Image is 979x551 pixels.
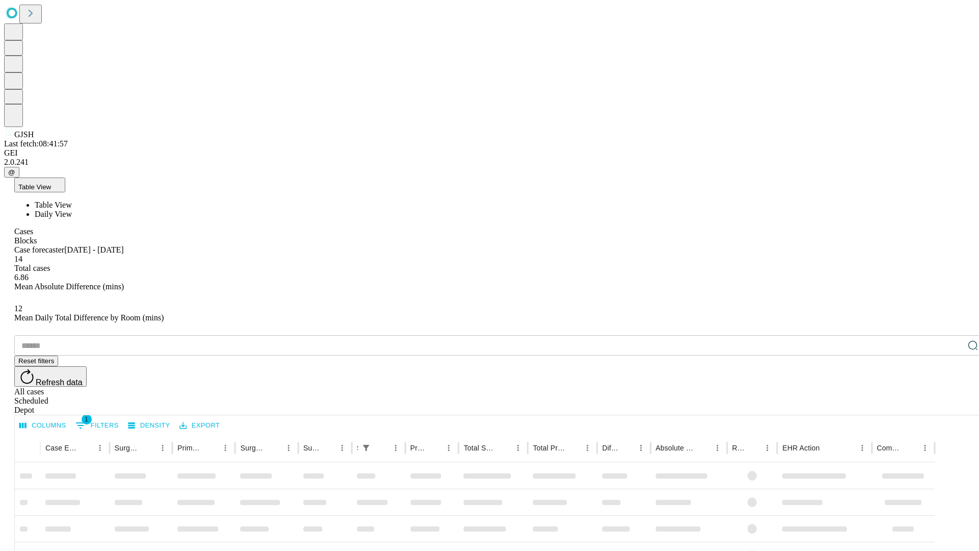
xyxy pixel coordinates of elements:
span: Mean Absolute Difference (mins) [14,282,124,291]
div: Primary Service [177,444,203,452]
button: Menu [281,441,296,455]
div: Absolute Difference [656,444,695,452]
button: Menu [442,441,456,455]
div: Total Scheduled Duration [463,444,496,452]
button: Menu [634,441,648,455]
button: Table View [14,178,65,192]
button: Density [125,418,173,434]
span: 14 [14,255,22,263]
span: @ [8,168,15,176]
button: Menu [335,441,349,455]
button: Sort [374,441,389,455]
button: Sort [696,441,710,455]
span: Daily View [35,210,72,218]
button: Sort [427,441,442,455]
button: Sort [904,441,918,455]
span: 6.86 [14,273,29,282]
span: 12 [14,304,22,313]
button: Sort [267,441,281,455]
button: Export [177,418,222,434]
span: Mean Daily Total Difference by Room (mins) [14,313,164,322]
button: Reset filters [14,356,58,366]
button: Sort [821,441,835,455]
button: Show filters [359,441,373,455]
button: Sort [497,441,511,455]
button: Menu [918,441,932,455]
span: Table View [18,183,51,191]
span: 1 [82,414,92,424]
button: Refresh data [14,366,87,387]
button: Sort [620,441,634,455]
button: Sort [566,441,580,455]
button: Sort [321,441,335,455]
button: Select columns [17,418,69,434]
button: Menu [710,441,725,455]
span: GJSH [14,130,34,139]
button: Menu [218,441,233,455]
button: Menu [156,441,170,455]
div: Scheduled In Room Duration [357,444,358,452]
button: Menu [855,441,869,455]
span: Refresh data [36,378,83,387]
button: Sort [141,441,156,455]
span: [DATE] - [DATE] [64,245,123,254]
div: Comments [877,444,903,452]
div: Case Epic Id [45,444,78,452]
button: Menu [760,441,775,455]
div: Surgery Name [240,444,266,452]
div: GEI [4,148,975,158]
button: Menu [93,441,107,455]
div: 2.0.241 [4,158,975,167]
button: Sort [204,441,218,455]
div: EHR Action [782,444,819,452]
div: Surgery Date [303,444,320,452]
button: Menu [389,441,403,455]
button: @ [4,167,19,178]
div: Predicted In Room Duration [410,444,427,452]
span: Total cases [14,264,50,272]
span: Reset filters [18,357,54,365]
button: Sort [79,441,93,455]
button: Menu [511,441,525,455]
div: Difference [602,444,619,452]
button: Sort [746,441,760,455]
button: Show filters [73,417,121,434]
div: Resolved in EHR [732,444,745,452]
div: Total Predicted Duration [533,444,565,452]
div: Surgeon Name [115,444,140,452]
span: Case forecaster [14,245,64,254]
span: Table View [35,201,72,209]
div: 1 active filter [359,441,373,455]
button: Menu [580,441,595,455]
span: Last fetch: 08:41:57 [4,139,68,148]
